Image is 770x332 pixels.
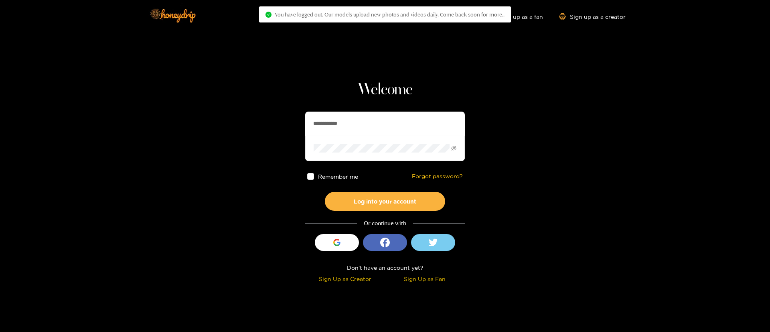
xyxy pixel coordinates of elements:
div: Sign Up as Fan [387,274,463,283]
a: Forgot password? [412,173,463,180]
h1: Welcome [305,80,465,100]
div: Or continue with [305,219,465,228]
div: Don't have an account yet? [305,263,465,272]
button: Log into your account [325,192,445,211]
span: eye-invisible [451,146,456,151]
a: Sign up as a fan [488,13,543,20]
span: You have logged out. Our models upload new photos and videos daily. Come back soon for more.. [275,11,505,18]
span: check-circle [265,12,272,18]
div: Sign Up as Creator [307,274,383,283]
a: Sign up as a creator [559,13,626,20]
span: Remember me [318,173,358,179]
